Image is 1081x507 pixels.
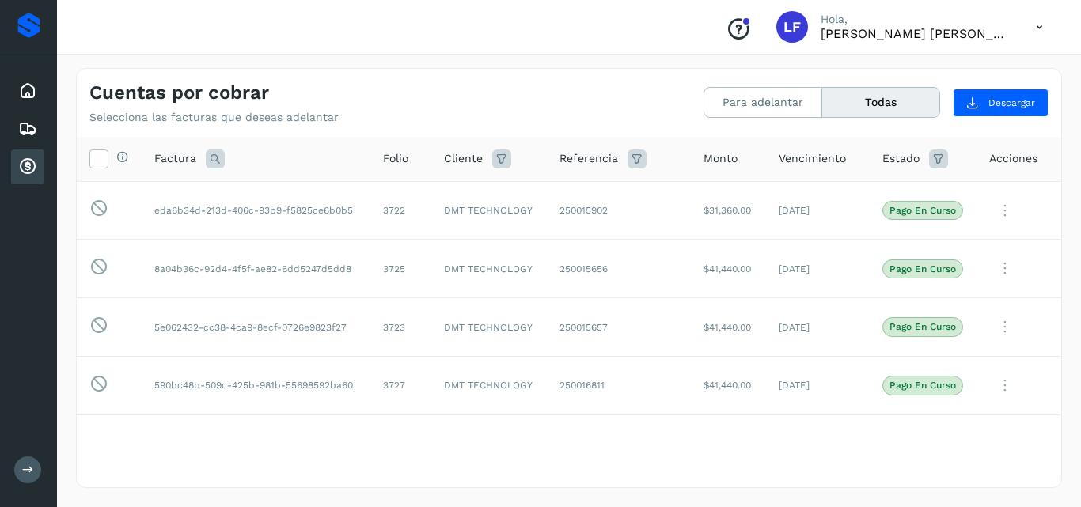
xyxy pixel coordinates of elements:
[431,181,547,240] td: DMT TECHNOLOGY
[988,96,1035,110] span: Descargar
[821,13,1011,26] p: Hola,
[889,380,956,391] p: Pago en curso
[889,321,956,332] p: Pago en curso
[766,356,870,414] td: [DATE]
[547,240,690,298] td: 250015656
[370,240,431,298] td: 3725
[766,181,870,240] td: [DATE]
[89,81,269,104] h4: Cuentas por cobrar
[444,150,483,167] span: Cliente
[559,150,618,167] span: Referencia
[821,26,1011,41] p: Luis Felipe Salamanca Lopez
[11,74,44,108] div: Inicio
[547,181,690,240] td: 250015902
[691,414,766,473] td: $41,440.00
[142,240,370,298] td: 8a04b36c-92d4-4f5f-ae82-6dd5247d5dd8
[370,414,431,473] td: 3721
[370,298,431,357] td: 3723
[691,298,766,357] td: $41,440.00
[431,414,547,473] td: DMT TECHNOLOGY
[547,414,690,473] td: 250016927
[547,356,690,414] td: 250016811
[383,150,408,167] span: Folio
[89,111,339,124] p: Selecciona las facturas que deseas adelantar
[766,240,870,298] td: [DATE]
[822,88,939,117] button: Todas
[547,298,690,357] td: 250015657
[889,205,956,216] p: Pago en curso
[704,88,822,117] button: Para adelantar
[953,89,1049,117] button: Descargar
[431,356,547,414] td: DMT TECHNOLOGY
[142,298,370,357] td: 5e062432-cc38-4ca9-8ecf-0726e9823f27
[691,240,766,298] td: $41,440.00
[142,414,370,473] td: 4cdcffb7-709b-44e1-8089-5e25874a46d2
[370,181,431,240] td: 3722
[989,150,1037,167] span: Acciones
[154,150,196,167] span: Factura
[766,414,870,473] td: [DATE]
[142,181,370,240] td: eda6b34d-213d-406c-93b9-f5825ce6b0b5
[11,112,44,146] div: Embarques
[691,356,766,414] td: $41,440.00
[779,150,846,167] span: Vencimiento
[889,263,956,274] p: Pago en curso
[11,149,44,184] div: Cuentas por cobrar
[142,356,370,414] td: 590bc48b-509c-425b-981b-55698592ba60
[766,298,870,357] td: [DATE]
[431,240,547,298] td: DMT TECHNOLOGY
[882,150,920,167] span: Estado
[431,298,547,357] td: DMT TECHNOLOGY
[691,181,766,240] td: $31,360.00
[704,150,738,167] span: Monto
[370,356,431,414] td: 3727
